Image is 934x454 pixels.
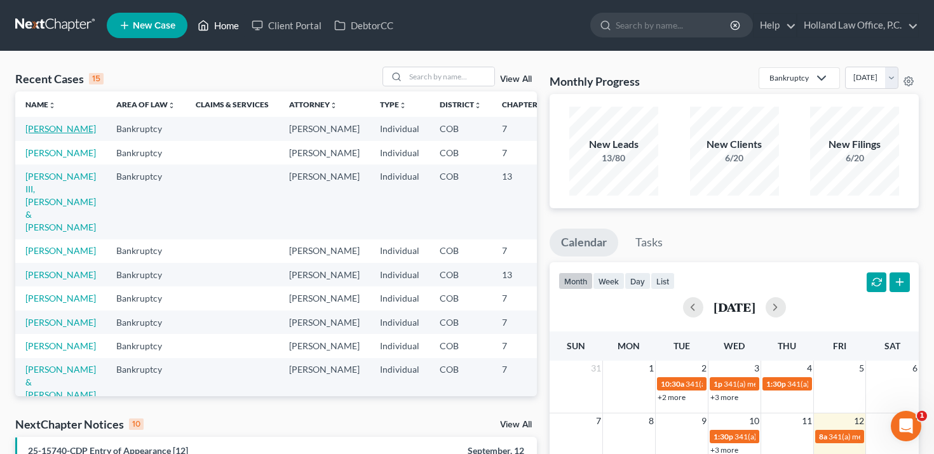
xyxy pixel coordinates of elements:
span: 5 [858,361,865,376]
td: Individual [370,286,430,310]
span: Wed [724,340,745,351]
button: month [558,272,593,290]
span: 1:30p [714,432,733,441]
td: 7 [492,286,555,310]
td: Bankruptcy [106,239,186,263]
td: [PERSON_NAME] [279,239,370,263]
td: [PERSON_NAME] [279,263,370,286]
a: [PERSON_NAME] [25,317,96,328]
span: 341(a) meeting for [PERSON_NAME] & [PERSON_NAME] [686,379,876,389]
a: Attorneyunfold_more [289,100,337,109]
a: Tasks [624,229,674,257]
td: Bankruptcy [106,358,186,407]
i: unfold_more [474,102,482,109]
a: [PERSON_NAME] [25,147,96,158]
span: 8 [647,413,655,429]
div: NextChapter Notices [15,417,144,432]
td: 13 [492,263,555,286]
button: week [593,272,625,290]
td: COB [430,141,492,164]
span: 4 [806,361,813,376]
a: [PERSON_NAME] [25,293,96,304]
div: 13/80 [569,152,658,164]
td: Bankruptcy [106,141,186,164]
i: unfold_more [168,102,175,109]
a: Client Portal [245,14,328,37]
div: Recent Cases [15,71,104,86]
a: +3 more [710,392,738,402]
div: 10 [129,418,144,430]
span: 9 [700,413,708,429]
div: New Filings [810,137,899,152]
td: [PERSON_NAME] [279,164,370,239]
td: 7 [492,358,555,407]
td: Individual [370,117,430,140]
td: COB [430,334,492,357]
iframe: Intercom live chat [891,411,921,441]
td: 13 [492,164,555,239]
span: 11 [801,413,813,429]
span: Thu [778,340,796,351]
td: Bankruptcy [106,263,186,286]
td: Individual [370,358,430,407]
a: [PERSON_NAME] [25,269,96,280]
a: View All [500,420,532,429]
a: [PERSON_NAME] [25,340,96,351]
div: 15 [89,73,104,84]
td: Individual [370,239,430,263]
a: [PERSON_NAME] & [PERSON_NAME] [25,364,96,400]
span: 12 [853,413,865,429]
td: Bankruptcy [106,117,186,140]
span: 7 [595,413,602,429]
td: COB [430,358,492,407]
a: Area of Lawunfold_more [116,100,175,109]
a: [PERSON_NAME] [25,123,96,134]
button: list [651,272,675,290]
a: View All [500,75,532,84]
span: 31 [590,361,602,376]
span: Sun [567,340,585,351]
td: [PERSON_NAME] [279,334,370,357]
span: Fri [833,340,846,351]
a: Holland Law Office, P.C. [797,14,918,37]
span: 341(a) meeting for [PERSON_NAME] [787,379,910,389]
span: 341(a) meeting for [PERSON_NAME] & [PERSON_NAME] [724,379,914,389]
a: +2 more [658,392,686,402]
td: Individual [370,310,430,334]
td: [PERSON_NAME] [279,141,370,164]
i: unfold_more [399,102,407,109]
i: unfold_more [330,102,337,109]
td: Bankruptcy [106,310,186,334]
span: 1:30p [766,379,786,389]
td: [PERSON_NAME] [279,117,370,140]
span: New Case [133,21,175,30]
td: 7 [492,141,555,164]
span: 2 [700,361,708,376]
span: 1 [647,361,655,376]
td: COB [430,263,492,286]
td: COB [430,310,492,334]
span: Sat [884,340,900,351]
td: Bankruptcy [106,286,186,310]
span: 10 [748,413,761,429]
span: Tue [673,340,690,351]
i: unfold_more [48,102,56,109]
td: 7 [492,310,555,334]
a: DebtorCC [328,14,400,37]
a: Typeunfold_more [380,100,407,109]
h2: [DATE] [714,300,755,314]
a: [PERSON_NAME] III, [PERSON_NAME] & [PERSON_NAME] [25,171,96,232]
span: 1p [714,379,722,389]
a: Chapterunfold_more [502,100,545,109]
td: 7 [492,334,555,357]
td: [PERSON_NAME] [279,286,370,310]
a: Home [191,14,245,37]
td: Individual [370,334,430,357]
span: 1 [917,411,927,421]
div: 6/20 [810,152,899,164]
td: Individual [370,164,430,239]
span: 6 [911,361,919,376]
span: Mon [618,340,640,351]
td: COB [430,286,492,310]
a: Nameunfold_more [25,100,56,109]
